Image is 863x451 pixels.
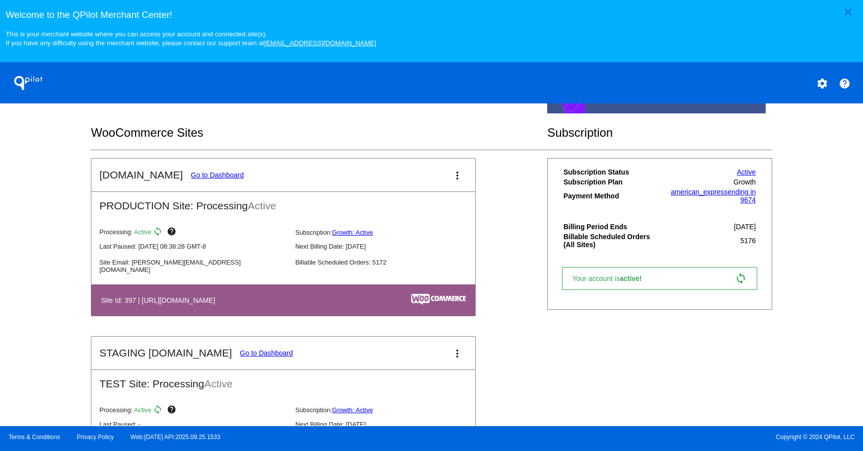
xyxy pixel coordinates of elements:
[440,434,855,441] span: Copyright © 2024 QPilot, LLC
[563,168,660,177] th: Subscription Status
[99,405,287,417] p: Processing:
[563,187,660,204] th: Payment Method
[240,349,293,357] a: Go to Dashboard
[91,370,475,390] h2: TEST Site: Processing
[332,406,373,414] a: Growth: Active
[91,192,475,212] h2: PRODUCTION Site: Processing
[573,274,652,282] span: Your account is
[101,296,220,304] h4: Site Id: 397 | [URL][DOMAIN_NAME]
[8,73,48,93] h1: QPilot
[295,406,483,414] p: Subscription:
[99,347,232,359] h2: STAGING [DOMAIN_NAME]
[167,405,179,417] mat-icon: help
[204,378,232,389] span: Active
[167,227,179,239] mat-icon: help
[295,243,483,250] p: Next Billing Date: [DATE]
[451,170,463,181] mat-icon: more_vert
[99,227,287,239] p: Processing:
[131,434,220,441] a: Web:[DATE] API:2025.09.25.1533
[735,272,747,284] mat-icon: sync
[411,294,466,305] img: c53aa0e5-ae75-48aa-9bee-956650975ee5
[134,406,151,414] span: Active
[77,434,114,441] a: Privacy Policy
[839,78,851,90] mat-icon: help
[91,126,547,140] h2: WooCommerce Sites
[671,188,756,204] a: american_expressending in 9674
[191,171,244,179] a: Go to Dashboard
[134,229,151,236] span: Active
[153,405,165,417] mat-icon: sync
[563,178,660,186] th: Subscription Plan
[99,259,287,273] p: Site Email: [PERSON_NAME][EMAIL_ADDRESS][DOMAIN_NAME]
[562,267,757,290] a: Your account isactive! sync
[563,222,660,231] th: Billing Period Ends
[99,243,287,250] p: Last Paused: [DATE] 08:38:28 GMT-8
[563,232,660,249] th: Billable Scheduled Orders (All Sites)
[295,229,483,236] p: Subscription:
[451,348,463,360] mat-icon: more_vert
[734,223,756,231] span: [DATE]
[99,421,287,428] p: Last Paused: -
[8,434,60,441] a: Terms & Conditions
[5,30,376,47] small: This is your merchant website where you can access your account and connected site(s). If you hav...
[620,274,647,282] span: active!
[842,6,854,18] mat-icon: close
[547,126,772,140] h2: Subscription
[671,188,727,196] span: american_express
[332,229,373,236] a: Growth: Active
[733,178,756,186] span: Growth
[99,169,183,181] h2: [DOMAIN_NAME]
[295,421,483,428] p: Next Billing Date: [DATE]
[816,78,828,90] mat-icon: settings
[295,259,483,266] p: Billable Scheduled Orders: 5172
[5,9,857,20] h3: Welcome to the QPilot Merchant Center!
[264,39,376,47] a: [EMAIL_ADDRESS][DOMAIN_NAME]
[740,237,756,245] span: 5176
[153,227,165,239] mat-icon: sync
[737,168,756,176] a: Active
[248,200,276,211] span: Active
